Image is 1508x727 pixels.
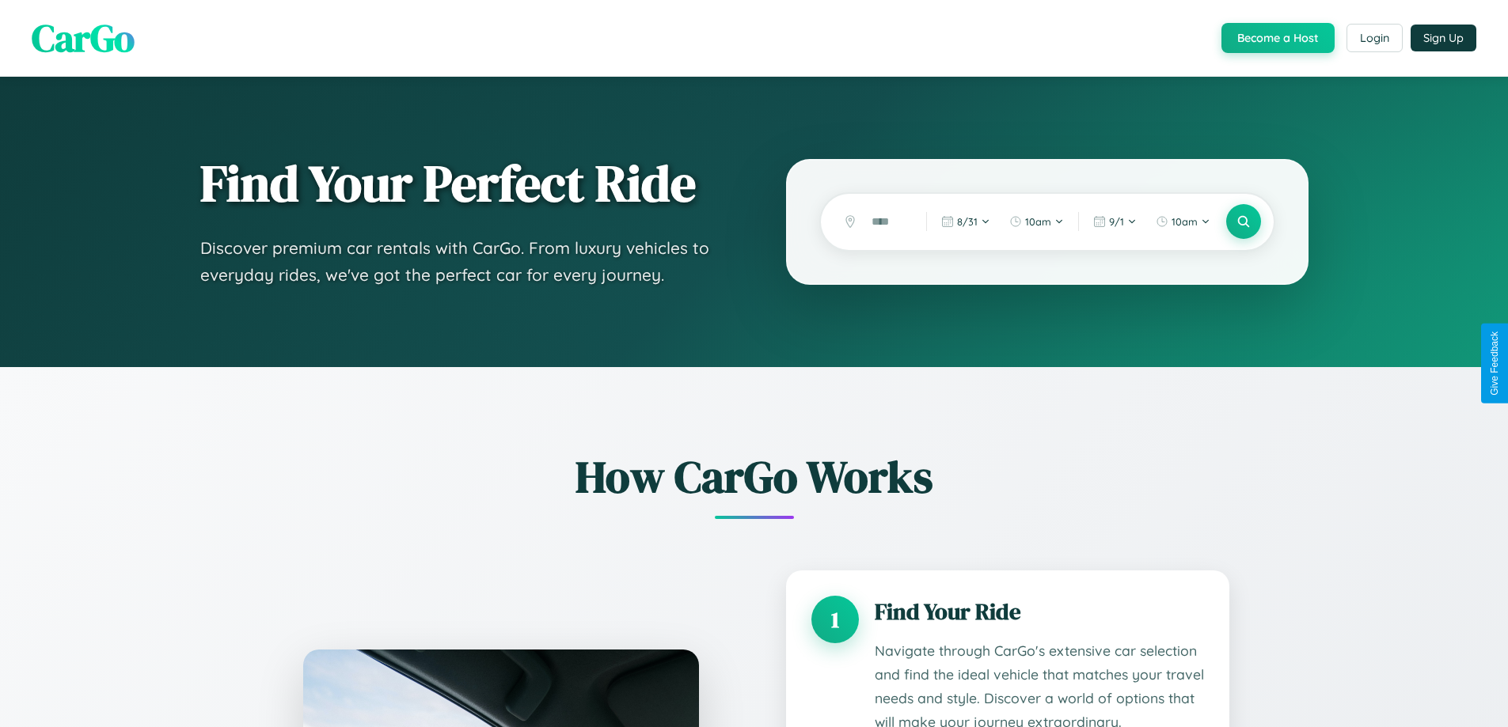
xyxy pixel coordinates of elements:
[957,215,978,228] span: 8 / 31
[1025,215,1051,228] span: 10am
[32,12,135,64] span: CarGo
[1221,23,1335,53] button: Become a Host
[1347,24,1403,52] button: Login
[200,235,723,288] p: Discover premium car rentals with CarGo. From luxury vehicles to everyday rides, we've got the pe...
[1489,331,1500,396] div: Give Feedback
[1001,209,1072,234] button: 10am
[933,209,998,234] button: 8/31
[1411,25,1476,51] button: Sign Up
[279,446,1229,507] h2: How CarGo Works
[1109,215,1124,228] span: 9 / 1
[1172,215,1198,228] span: 10am
[200,156,723,211] h1: Find Your Perfect Ride
[1148,209,1218,234] button: 10am
[875,596,1204,627] h3: Find Your Ride
[1085,209,1145,234] button: 9/1
[811,596,859,643] div: 1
